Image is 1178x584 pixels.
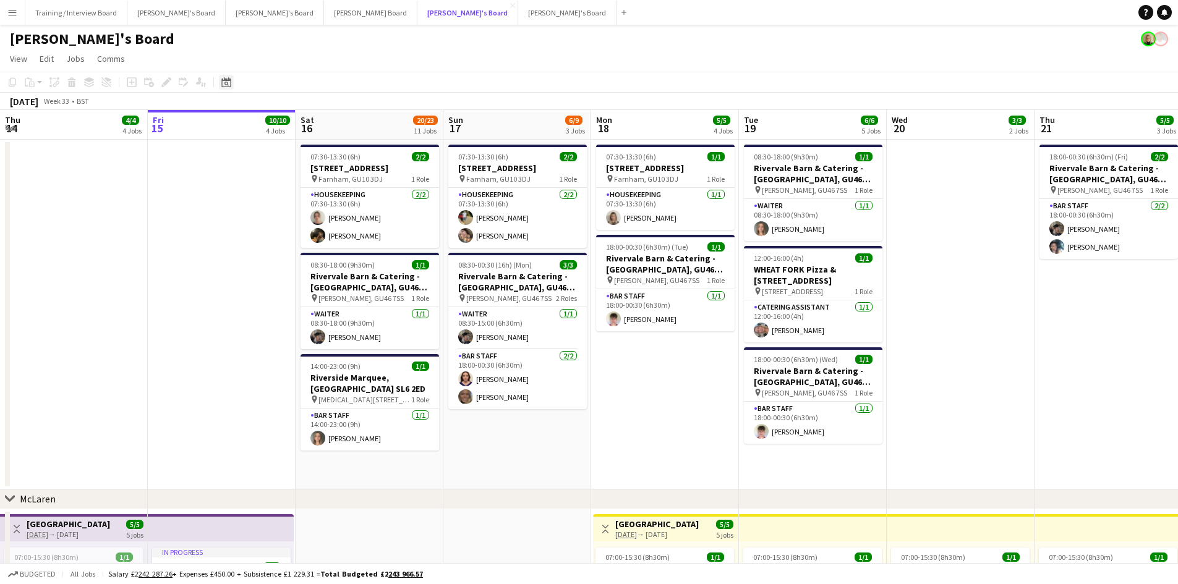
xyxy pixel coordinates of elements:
span: 1/1 [707,242,725,252]
app-card-role: BAR STAFF2/218:00-00:30 (6h30m)[PERSON_NAME][PERSON_NAME] [1039,199,1178,259]
span: [PERSON_NAME], GU46 7SS [318,294,404,303]
span: 16 [299,121,314,135]
div: 4 Jobs [714,126,733,135]
span: 07:00-15:30 (8h30m) [162,562,226,572]
span: 08:30-18:00 (9h30m) [754,152,818,161]
span: 08:30-00:30 (16h) (Mon) [458,260,532,269]
span: Farnham, GU10 3DJ [614,174,678,184]
span: Sun [448,114,463,125]
app-job-card: 08:30-00:30 (16h) (Mon)3/3Rivervale Barn & Catering - [GEOGRAPHIC_DATA], GU46 7SS [PERSON_NAME], ... [448,253,587,409]
app-card-role: Waiter1/108:30-18:00 (9h30m)[PERSON_NAME] [744,199,882,241]
div: 3 Jobs [566,126,585,135]
span: 1/1 [412,260,429,269]
span: 12:00-16:00 (4h) [754,253,804,263]
span: 18:00-00:30 (6h30m) (Wed) [754,355,838,364]
span: 5/5 [716,520,733,529]
div: 18:00-00:30 (6h30m) (Wed)1/1Rivervale Barn & Catering - [GEOGRAPHIC_DATA], GU46 7SS [PERSON_NAME]... [744,347,882,444]
span: 1/1 [1002,552,1020,562]
div: 2 Jobs [1009,126,1028,135]
div: 5 jobs [716,529,733,540]
app-card-role: BAR STAFF2/218:00-00:30 (6h30m)[PERSON_NAME][PERSON_NAME] [448,349,587,409]
a: Jobs [61,51,90,67]
tcxspan: Call 12-08-2025 via 3CX [27,530,48,539]
span: 1/1 [263,562,281,572]
a: View [5,51,32,67]
span: 6/9 [565,116,583,125]
span: 1/1 [855,152,873,161]
div: 5 jobs [126,529,143,540]
span: Farnham, GU10 3DJ [466,174,531,184]
div: 07:30-13:30 (6h)2/2[STREET_ADDRESS] Farnham, GU10 3DJ1 RoleHousekeeping2/207:30-13:30 (6h)[PERSON... [448,145,587,248]
span: 18 [594,121,612,135]
button: Training / Interview Board [25,1,127,25]
h3: Rivervale Barn & Catering - [GEOGRAPHIC_DATA], GU46 7SS [596,253,735,275]
h3: Riverside Marquee, [GEOGRAPHIC_DATA] SL6 2ED [301,372,439,394]
span: 5/5 [126,520,143,529]
span: View [10,53,27,64]
span: 1/1 [855,552,872,562]
span: [PERSON_NAME], GU46 7SS [762,388,847,397]
span: 6/6 [861,116,878,125]
span: Week 33 [41,96,72,106]
div: 07:30-13:30 (6h)2/2[STREET_ADDRESS] Farnham, GU10 3DJ1 RoleHousekeeping2/207:30-13:30 (6h)[PERSON... [301,145,439,248]
h1: [PERSON_NAME]'s Board [10,30,174,48]
button: [PERSON_NAME] Board [324,1,417,25]
span: 18:00-00:30 (6h30m) (Tue) [606,242,688,252]
app-job-card: 12:00-16:00 (4h)1/1WHEAT FORK Pizza & [STREET_ADDRESS] [STREET_ADDRESS]1 RoleCatering Assistant1/... [744,246,882,342]
span: Mon [596,114,612,125]
div: 11 Jobs [414,126,437,135]
button: [PERSON_NAME]'s Board [417,1,518,25]
span: 1 Role [411,174,429,184]
span: 1/1 [116,552,133,562]
span: Total Budgeted £2 [320,569,423,578]
span: 20 [890,121,908,135]
h3: [GEOGRAPHIC_DATA] [615,518,699,530]
span: Wed [892,114,908,125]
span: [PERSON_NAME], GU46 7SS [762,185,847,195]
app-card-role: BAR STAFF1/118:00-00:30 (6h30m)[PERSON_NAME] [596,289,735,331]
a: Comms [92,51,130,67]
span: 3/3 [560,260,577,269]
button: Budgeted [6,567,58,581]
h3: WHEAT FORK Pizza & [STREET_ADDRESS] [744,264,882,286]
app-user-avatar: Nikoleta Gehfeld [1141,32,1156,46]
span: 19 [742,121,758,135]
span: 10/10 [265,116,290,125]
div: → [DATE] [27,530,110,539]
app-job-card: 07:30-13:30 (6h)1/1[STREET_ADDRESS] Farnham, GU10 3DJ1 RoleHousekeeping1/107:30-13:30 (6h)[PERSON... [596,145,735,230]
div: In progress [152,548,291,557]
span: 07:00-15:30 (8h30m) [14,552,79,562]
span: Comms [97,53,125,64]
span: 1 Role [707,174,725,184]
h3: [GEOGRAPHIC_DATA] [27,518,110,530]
app-job-card: 08:30-18:00 (9h30m)1/1Rivervale Barn & Catering - [GEOGRAPHIC_DATA], GU46 7SS [PERSON_NAME], GU46... [301,253,439,349]
span: Farnham, GU10 3DJ [318,174,383,184]
app-job-card: 18:00-00:30 (6h30m) (Tue)1/1Rivervale Barn & Catering - [GEOGRAPHIC_DATA], GU46 7SS [PERSON_NAME]... [596,235,735,331]
div: 5 Jobs [861,126,881,135]
span: 07:00-15:30 (8h30m) [605,552,670,562]
span: 2/2 [1151,152,1168,161]
span: Edit [40,53,54,64]
div: [DATE] [10,95,38,108]
span: [PERSON_NAME], GU46 7SS [466,294,552,303]
app-card-role: Waiter1/108:30-18:00 (9h30m)[PERSON_NAME] [301,307,439,349]
h3: [STREET_ADDRESS] [448,163,587,174]
span: Jobs [66,53,85,64]
span: 5/5 [713,116,730,125]
span: 17 [446,121,463,135]
button: [PERSON_NAME]'s Board [226,1,324,25]
span: 1/1 [855,253,873,263]
span: Tue [744,114,758,125]
span: [MEDICAL_DATA][STREET_ADDRESS] [318,395,411,404]
app-card-role: Housekeeping2/207:30-13:30 (6h)[PERSON_NAME][PERSON_NAME] [301,188,439,248]
span: 1/1 [707,152,725,161]
span: 4/4 [122,116,139,125]
app-job-card: 14:00-23:00 (9h)1/1Riverside Marquee, [GEOGRAPHIC_DATA] SL6 2ED [MEDICAL_DATA][STREET_ADDRESS]1 R... [301,354,439,451]
app-card-role: Waiter1/108:30-15:00 (6h30m)[PERSON_NAME] [448,307,587,349]
span: 1 Role [559,174,577,184]
span: Budgeted [20,570,56,578]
